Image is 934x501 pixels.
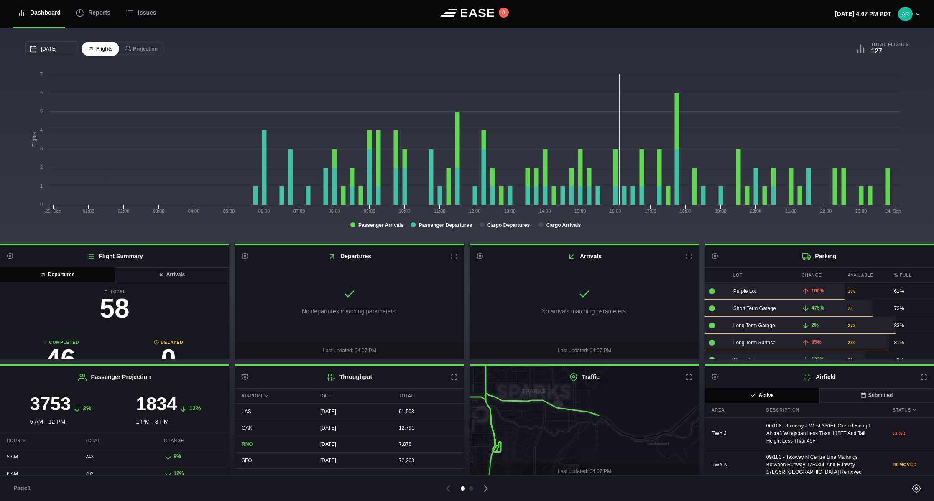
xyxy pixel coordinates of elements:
[314,436,385,452] div: [DATE]
[893,462,927,468] b: REMOVED
[712,430,727,436] span: TWY J
[157,433,229,448] div: Change
[7,346,115,372] h3: 46
[574,209,586,214] text: 15:00
[235,404,307,420] div: LAS
[31,132,37,147] tspan: Flights
[40,183,43,188] text: 1
[733,340,776,346] span: Long Term Surface
[7,295,222,322] h3: 58
[79,449,151,465] div: 243
[750,209,762,214] text: 20:00
[235,245,464,267] h2: Departures
[153,209,165,214] text: 03:00
[223,209,235,214] text: 05:00
[314,404,385,420] div: [DATE]
[871,42,909,47] b: Total Flights
[470,366,699,388] h2: Traffic
[358,222,404,228] tspan: Passenger Arrivals
[82,42,119,56] button: Flights
[115,339,222,346] b: Delayed
[364,209,375,214] text: 09:00
[894,339,930,346] div: 81%
[13,484,34,493] span: Page 1
[392,469,464,485] div: 15,346
[46,209,61,214] tspan: 23. Sep
[610,209,621,214] text: 16:00
[894,287,930,295] div: 61%
[40,109,43,114] text: 5
[894,322,930,329] div: 83%
[819,388,934,403] button: Submitted
[392,404,464,420] div: 91,508
[25,41,77,56] input: mm/dd/yyyy
[188,209,200,214] text: 04:00
[392,389,464,403] div: Total
[812,288,824,294] span: 100%
[314,469,385,485] div: [DATE]
[733,357,755,363] span: Green Lot
[848,340,856,346] b: 280
[487,222,530,228] tspan: Cargo Departures
[115,346,222,372] h3: 0
[890,268,934,282] div: % Full
[314,389,385,403] div: Date
[729,268,795,282] div: Lot
[705,403,753,417] div: Area
[470,463,699,479] div: Last updated: 04:07 PM
[235,420,307,436] div: OAK
[733,323,775,328] span: Long Term Garage
[835,10,891,18] p: [DATE] 4:07 PM PDT
[83,209,94,214] text: 01:00
[235,389,307,403] div: Airport
[499,8,509,18] button: 9
[40,127,43,132] text: 4
[392,453,464,468] div: 72,263
[812,305,824,311] span: 475%
[785,209,797,214] text: 21:00
[242,441,253,447] span: RNO
[705,366,934,388] h2: Airfield
[314,453,385,468] div: [DATE]
[314,420,385,436] div: [DATE]
[235,469,307,485] div: SJC
[760,418,880,449] div: 06/108 - Taxiway J West 330FT Closed Except Aircraft Wingspan Less Than 118FT And Tail Height Les...
[812,356,824,362] span: 123%
[235,366,464,388] h2: Throughput
[7,339,115,376] a: Completed46
[894,356,930,364] div: 70%
[470,343,699,359] div: Last updated: 04:07 PM
[469,209,481,214] text: 12:00
[848,305,853,312] b: 74
[399,209,411,214] text: 10:00
[302,307,397,316] p: No departures matching parameters.
[844,268,888,282] div: Available
[79,466,151,482] div: 792
[235,343,464,359] div: Last updated: 04:07 PM
[40,165,43,170] text: 2
[645,209,656,214] text: 17:00
[114,267,229,282] button: Arrivals
[855,209,867,214] text: 23:00
[504,209,516,214] text: 13:00
[40,90,43,95] text: 6
[812,339,822,345] span: 85%
[392,420,464,436] div: 12,791
[7,395,115,426] div: 5 AM - 12 PM
[848,323,856,329] b: 273
[79,433,151,448] div: Total
[434,209,446,214] text: 11:00
[118,209,130,214] text: 02:00
[705,388,820,403] button: Active
[760,449,880,480] div: 09/183 - Taxiway N Centre Line Markings Between Runway 17R/35L And Runway 17L/35R [GEOGRAPHIC_DAT...
[115,395,222,426] div: 1 PM - 8 PM
[40,146,43,151] text: 3
[539,209,551,214] text: 14:00
[893,430,927,437] b: CLSD
[30,395,71,413] h3: 3753
[820,209,832,214] text: 22:00
[715,209,727,214] text: 19:00
[419,222,472,228] tspan: Passenger Departures
[174,453,181,459] span: 9%
[797,268,842,282] div: Change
